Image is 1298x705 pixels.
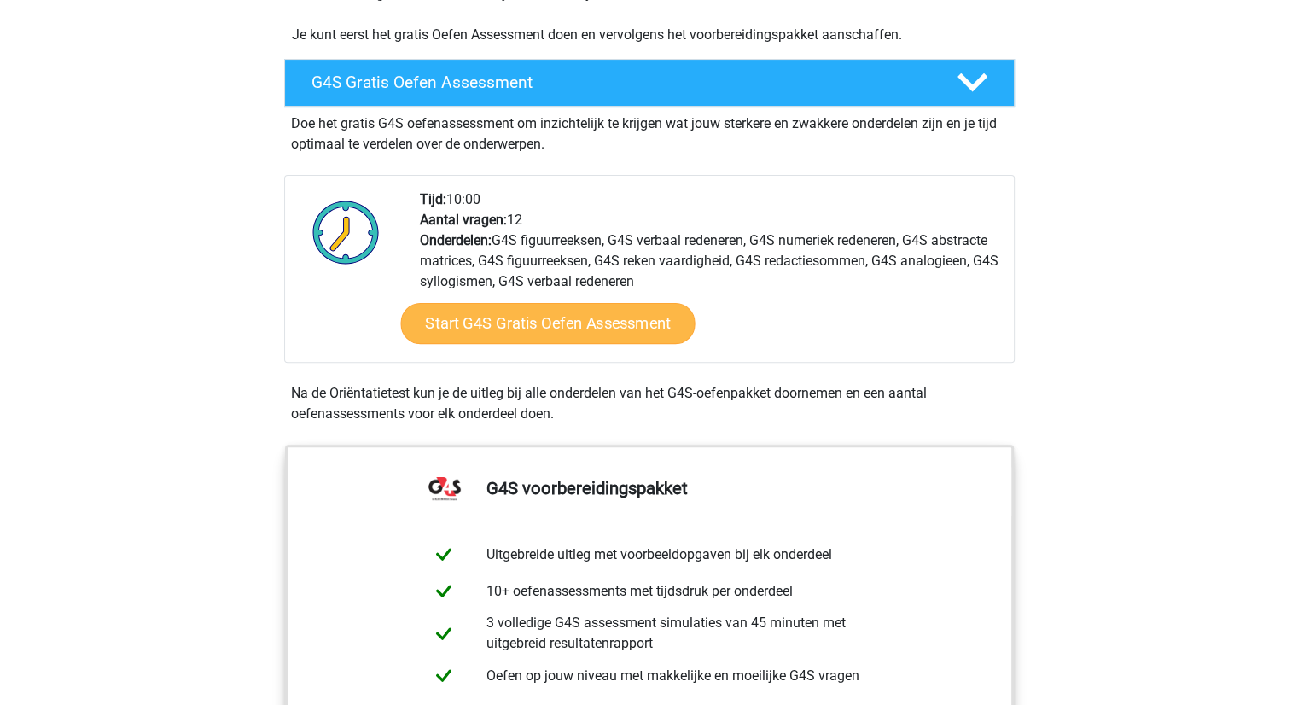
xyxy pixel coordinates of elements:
div: Doe het gratis G4S oefenassessment om inzichtelijk te krijgen wat jouw sterkere en zwakkere onder... [284,107,1015,154]
img: Klok [303,189,389,275]
b: Onderdelen: [420,232,492,248]
a: G4S Gratis Oefen Assessment [277,59,1022,107]
h4: G4S Gratis Oefen Assessment [311,73,929,92]
div: Na de Oriëntatietest kun je de uitleg bij alle onderdelen van het G4S-oefenpakket doornemen en ee... [284,383,1015,424]
a: Start G4S Gratis Oefen Assessment [400,303,695,344]
b: Tijd: [420,191,446,207]
div: 10:00 12 G4S figuurreeksen, G4S verbaal redeneren, G4S numeriek redeneren, G4S abstracte matrices... [407,189,1013,362]
b: Aantal vragen: [420,212,507,228]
